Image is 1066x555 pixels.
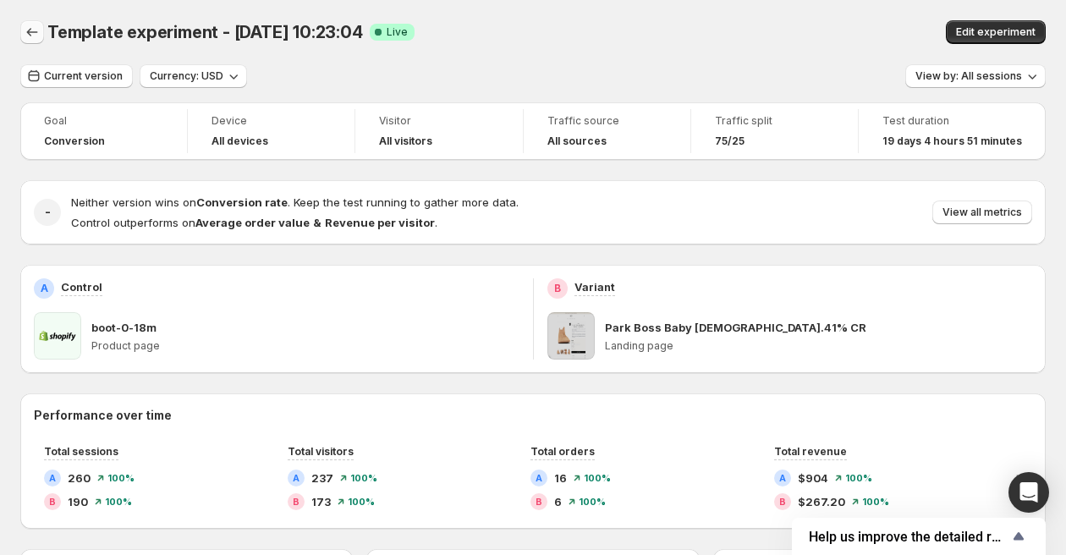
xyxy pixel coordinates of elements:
[798,493,845,510] span: $267.20
[584,473,611,483] span: 100%
[44,114,163,128] span: Goal
[942,206,1022,219] span: View all metrics
[348,497,375,507] span: 100%
[774,445,847,458] span: Total revenue
[715,114,834,128] span: Traffic split
[68,470,91,486] span: 260
[915,69,1022,83] span: View by: All sessions
[140,64,247,88] button: Currency: USD
[554,493,562,510] span: 6
[798,470,828,486] span: $904
[20,64,133,88] button: Current version
[1008,464,1032,488] button: Expand chart
[293,497,299,507] h2: B
[387,25,408,39] span: Live
[946,20,1046,44] button: Edit experiment
[34,312,81,360] img: boot-0-18m
[715,135,745,148] span: 75/25
[547,135,607,148] h4: All sources
[150,69,223,83] span: Currency: USD
[579,497,606,507] span: 100%
[49,473,56,483] h2: A
[932,201,1032,224] button: View all metrics
[882,135,1022,148] span: 19 days 4 hours 51 minutes
[212,114,331,128] span: Device
[68,493,88,510] span: 190
[530,445,595,458] span: Total orders
[350,473,377,483] span: 100%
[809,529,1008,545] span: Help us improve the detailed report for A/B campaigns
[779,497,786,507] h2: B
[44,113,163,150] a: GoalConversion
[34,407,1032,424] h2: Performance over time
[882,113,1022,150] a: Test duration19 days 4 hours 51 minutes
[212,135,268,148] h4: All devices
[91,319,157,336] p: boot-0-18m
[91,339,519,353] p: Product page
[554,282,561,295] h2: B
[574,278,615,295] p: Variant
[49,497,56,507] h2: B
[71,216,437,229] span: Control outperforms on .
[61,278,102,295] p: Control
[105,497,132,507] span: 100%
[1008,472,1049,513] div: Open Intercom Messenger
[379,113,498,150] a: VisitorAll visitors
[325,216,435,229] strong: Revenue per visitor
[45,204,51,221] h2: -
[107,473,135,483] span: 100%
[196,195,288,209] strong: Conversion rate
[809,526,1029,547] button: Show survey - Help us improve the detailed report for A/B campaigns
[44,445,118,458] span: Total sessions
[956,25,1036,39] span: Edit experiment
[311,470,333,486] span: 237
[862,497,889,507] span: 100%
[715,113,834,150] a: Traffic split75/25
[212,113,331,150] a: DeviceAll devices
[313,216,321,229] strong: &
[605,339,1033,353] p: Landing page
[882,114,1022,128] span: Test duration
[71,195,519,209] span: Neither version wins on . Keep the test running to gather more data.
[845,473,872,483] span: 100%
[311,493,331,510] span: 173
[288,445,354,458] span: Total visitors
[905,64,1046,88] button: View by: All sessions
[547,114,667,128] span: Traffic source
[44,135,105,148] span: Conversion
[536,497,542,507] h2: B
[547,312,595,360] img: Park Boss Baby 2.41% CR
[41,282,48,295] h2: A
[20,20,44,44] button: Back
[379,114,498,128] span: Visitor
[293,473,299,483] h2: A
[44,69,123,83] span: Current version
[605,319,866,336] p: Park Boss Baby [DEMOGRAPHIC_DATA].41% CR
[536,473,542,483] h2: A
[547,113,667,150] a: Traffic sourceAll sources
[195,216,310,229] strong: Average order value
[554,470,567,486] span: 16
[379,135,432,148] h4: All visitors
[779,473,786,483] h2: A
[47,22,363,42] span: Template experiment - [DATE] 10:23:04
